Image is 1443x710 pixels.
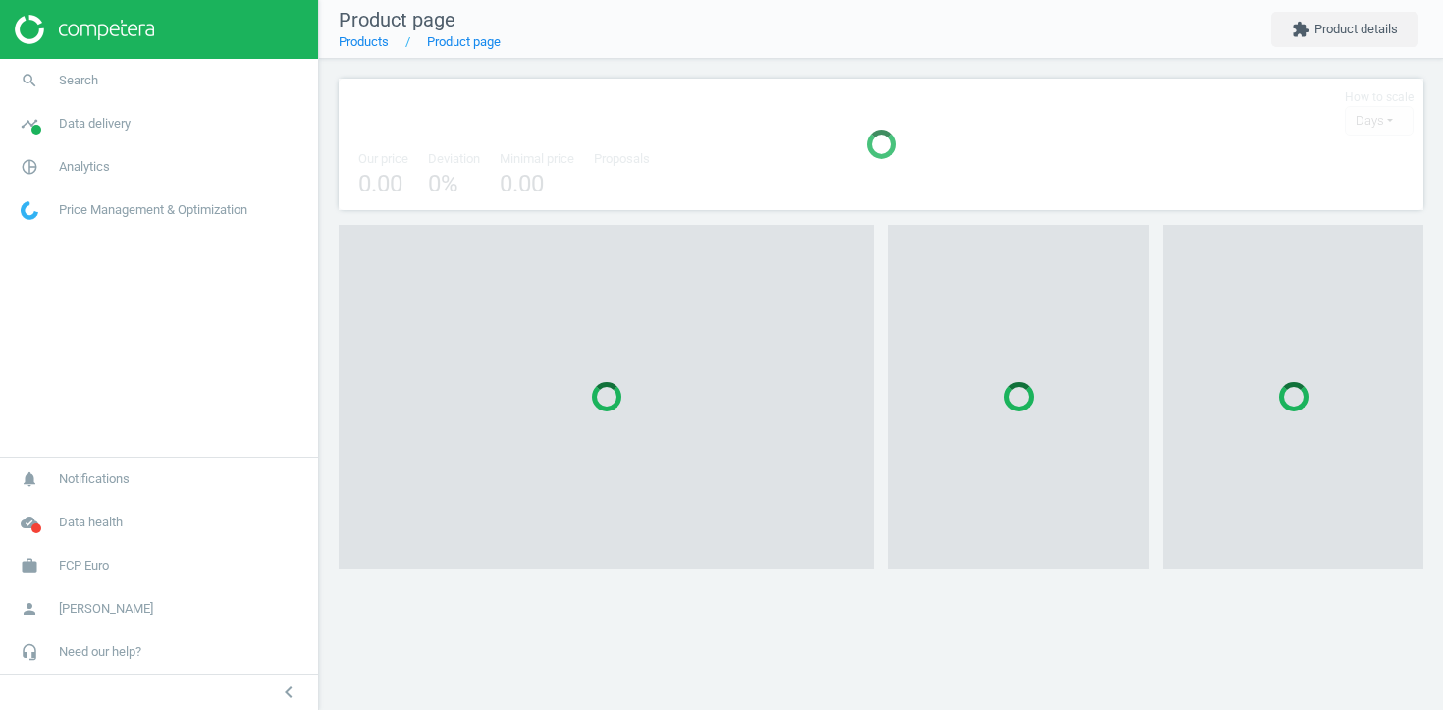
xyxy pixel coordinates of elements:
[11,633,48,671] i: headset_mic
[59,158,110,176] span: Analytics
[11,504,48,541] i: cloud_done
[59,557,109,574] span: FCP Euro
[339,34,389,49] a: Products
[59,115,131,133] span: Data delivery
[11,547,48,584] i: work
[11,105,48,142] i: timeline
[59,470,130,488] span: Notifications
[1271,12,1418,47] button: extensionProduct details
[59,201,247,219] span: Price Management & Optimization
[11,590,48,628] i: person
[339,8,455,31] span: Product page
[15,15,154,44] img: ajHJNr6hYgQAAAAASUVORK5CYII=
[277,681,300,704] i: chevron_left
[59,600,153,618] span: [PERSON_NAME]
[11,62,48,99] i: search
[264,680,313,705] button: chevron_left
[59,72,98,89] span: Search
[11,148,48,186] i: pie_chart_outlined
[59,514,123,531] span: Data health
[21,201,38,220] img: wGWNvw8QSZomAAAAABJRU5ErkJggg==
[1292,21,1309,38] i: extension
[427,34,501,49] a: Product page
[59,643,141,661] span: Need our help?
[11,461,48,498] i: notifications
